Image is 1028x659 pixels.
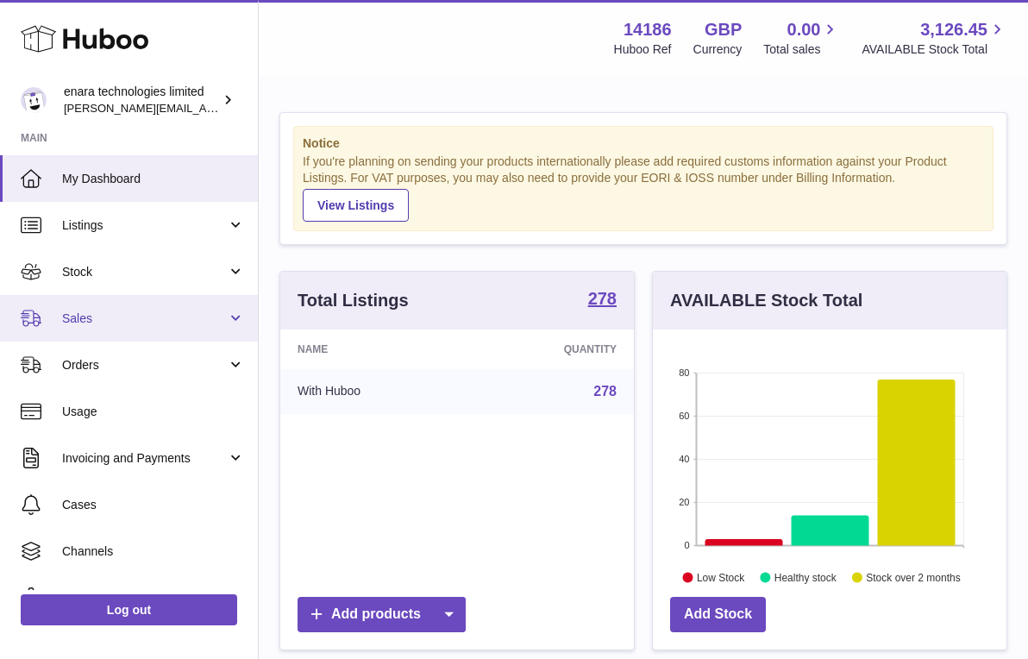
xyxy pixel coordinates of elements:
[763,41,840,58] span: Total sales
[303,135,984,152] strong: Notice
[62,590,245,606] span: Settings
[624,18,672,41] strong: 14186
[693,41,743,58] div: Currency
[862,18,1007,58] a: 3,126.45 AVAILABLE Stock Total
[303,154,984,221] div: If you're planning on sending your products internationally please add required customs informati...
[670,597,766,632] a: Add Stock
[588,290,617,311] a: 278
[62,497,245,513] span: Cases
[862,41,1007,58] span: AVAILABLE Stock Total
[62,264,227,280] span: Stock
[62,543,245,560] span: Channels
[679,497,689,507] text: 20
[303,189,409,222] a: View Listings
[62,357,227,373] span: Orders
[670,289,862,312] h3: AVAILABLE Stock Total
[614,41,672,58] div: Huboo Ref
[705,18,742,41] strong: GBP
[593,384,617,399] a: 278
[280,369,467,414] td: With Huboo
[62,311,227,327] span: Sales
[679,454,689,464] text: 40
[64,84,219,116] div: enara technologies limited
[697,571,745,583] text: Low Stock
[866,571,960,583] text: Stock over 2 months
[62,217,227,234] span: Listings
[467,329,634,369] th: Quantity
[920,18,987,41] span: 3,126.45
[787,18,821,41] span: 0.00
[62,404,245,420] span: Usage
[298,289,409,312] h3: Total Listings
[774,571,837,583] text: Healthy stock
[280,329,467,369] th: Name
[21,87,47,113] img: Dee@enara.co
[62,171,245,187] span: My Dashboard
[62,450,227,467] span: Invoicing and Payments
[298,597,466,632] a: Add products
[679,367,689,378] text: 80
[763,18,840,58] a: 0.00 Total sales
[684,540,689,550] text: 0
[679,411,689,421] text: 60
[588,290,617,307] strong: 278
[64,101,346,115] span: [PERSON_NAME][EMAIL_ADDRESS][DOMAIN_NAME]
[21,594,237,625] a: Log out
